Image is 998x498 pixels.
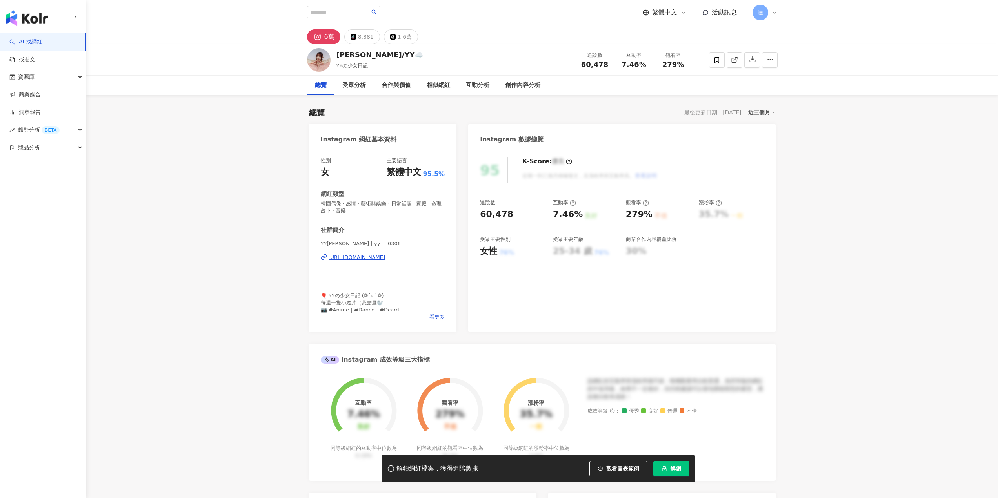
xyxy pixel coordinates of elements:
div: 7.46% [347,409,380,420]
div: 受眾主要性別 [480,236,511,243]
img: logo [6,10,48,26]
div: 漲粉率 [528,400,544,406]
div: 觀看率 [442,400,458,406]
span: rise [9,127,15,133]
div: 受眾主要年齡 [553,236,584,243]
div: 追蹤數 [480,199,495,206]
span: search [371,9,377,15]
div: 一般 [530,423,542,431]
a: 找貼文 [9,56,35,63]
div: 279% [435,409,464,420]
div: 女 [321,166,329,178]
span: 60,478 [581,60,608,69]
span: 普通 [660,408,678,414]
div: 互動率 [619,51,649,59]
span: 繁體中文 [652,8,677,17]
span: 觀看圖表範例 [606,465,639,472]
div: 受眾分析 [342,81,366,90]
div: 解鎖網紅檔案，獲得進階數據 [396,465,478,473]
div: 漲粉率 [699,199,722,206]
div: 性別 [321,157,331,164]
div: 互動分析 [466,81,489,90]
div: 社群簡介 [321,226,344,234]
span: 解鎖 [670,465,681,472]
div: 合作與價值 [382,81,411,90]
span: 95.5% [423,170,445,178]
span: 7.46% [622,61,646,69]
span: 不佳 [680,408,697,414]
div: 同等級網紅的觀看率中位數為 [416,445,484,459]
div: 同等級網紅的互動率中位數為 [329,445,398,459]
span: YYの少女日記 [336,63,368,69]
a: 洞察報告 [9,109,41,116]
div: 主要語言 [387,157,407,164]
div: 女性 [480,245,497,257]
button: 1.6萬 [384,29,418,44]
button: 觀看圖表範例 [589,461,647,476]
div: 7.46% [553,208,583,221]
span: lock [662,466,667,471]
div: 良好 [357,423,370,431]
div: 成效等級 ： [587,408,764,414]
div: Instagram 數據總覽 [480,135,544,144]
button: 解鎖 [653,461,689,476]
div: 總覽 [309,107,325,118]
span: 看更多 [429,313,445,321]
div: Instagram 網紅基本資料 [321,135,397,144]
div: Instagram 成效等級三大指標 [321,355,430,364]
span: YY[PERSON_NAME] | yy___0306 [321,240,445,247]
div: 60,478 [480,208,513,221]
span: 35.5% [442,453,458,458]
div: 互動率 [553,199,576,206]
div: 互動率 [355,400,372,406]
div: 創作內容分析 [505,81,540,90]
span: 良好 [641,408,658,414]
div: 6萬 [324,31,334,42]
div: 近三個月 [748,107,776,118]
div: 同等級網紅的漲粉率中位數為 [502,445,571,459]
div: 279% [626,208,653,221]
div: 商業合作內容覆蓋比例 [626,236,677,243]
div: 35.7% [520,409,553,420]
div: 8,881 [358,31,374,42]
div: 繁體中文 [387,166,421,178]
span: 達 [758,8,763,17]
span: 活動訊息 [712,9,737,16]
a: searchAI 找網紅 [9,38,42,46]
span: 0.19% [356,453,372,458]
span: 279% [662,61,684,69]
div: [URL][DOMAIN_NAME] [329,254,385,261]
div: AI [321,356,340,364]
span: 韓國偶像 · 感情 · 藝術與娛樂 · 日常話題 · 家庭 · 命理占卜 · 音樂 [321,200,445,214]
span: 資源庫 [18,68,35,86]
span: 趨勢分析 [18,121,60,139]
div: 觀看率 [658,51,688,59]
div: K-Score : [522,157,572,166]
div: 不佳 [444,423,456,431]
span: 0.8% [530,453,543,458]
a: [URL][DOMAIN_NAME] [321,254,445,261]
div: 該網紅的互動率和漲粉率都不錯，唯獨觀看率比較普通，為同等級的網紅的中低等級，效果不一定會好，但仍然建議可以發包開箱類型的案型，應該會比較有成效！ [587,377,764,400]
div: 相似網紅 [427,81,450,90]
div: 觀看率 [626,199,649,206]
span: 競品分析 [18,139,40,156]
button: 6萬 [307,29,340,44]
a: 商案媒合 [9,91,41,99]
div: 最後更新日期：[DATE] [684,109,741,116]
div: 總覽 [315,81,327,90]
button: 8,881 [344,29,380,44]
div: 網紅類型 [321,190,344,198]
div: [PERSON_NAME]/YY☁️ [336,50,424,60]
div: 1.6萬 [398,31,412,42]
span: 🎈 YYの少女日記 (❁´ω`❁) 每週一隻小廢片（我盡量🦭 📷 #Anime｜#Dance｜#Dcard 💌合作邀約請寄 [EMAIL_ADDRESS][DOMAIN_NAME] 🙇🏻‍♀️ ... [321,293,406,341]
span: 優秀 [622,408,639,414]
div: 追蹤數 [580,51,610,59]
div: BETA [42,126,60,134]
img: KOL Avatar [307,48,331,72]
